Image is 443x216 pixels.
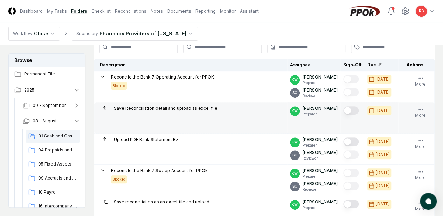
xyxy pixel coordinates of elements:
span: Permanent File [24,71,80,77]
button: More [414,105,427,120]
button: More [414,168,427,182]
a: 05 Fixed Assets [26,158,80,171]
div: [DATE] [376,89,390,95]
span: KW [292,140,298,145]
p: [PERSON_NAME] [303,199,338,205]
a: Reconciliations [115,8,146,14]
p: Reconcile the Bank 7 Operating Account for PPOK [111,74,214,80]
span: SC [292,184,297,189]
button: RG [415,5,428,18]
div: Actions [401,62,429,68]
p: Upload PDF Bank Statement B7 [114,136,179,143]
p: [PERSON_NAME] [303,105,338,112]
p: Save reconciliation as an excel file and upload [114,199,209,205]
p: [PERSON_NAME] [303,74,338,80]
span: KW [292,108,298,114]
div: Subsidiary [76,31,98,37]
button: Mark complete [343,137,359,146]
div: [DATE] [376,107,390,114]
a: 16 Intercompany Transactions [26,200,80,213]
p: Preparer [303,174,338,179]
p: Preparer [303,205,338,210]
th: Sign-Off [340,59,365,71]
p: Preparer [303,80,338,86]
span: 16 Intercompany Transactions [38,203,77,209]
button: Mark complete [343,200,359,208]
p: Preparer [303,112,338,117]
a: 04 Prepaids and Other Current Assets [26,144,80,157]
th: Description [94,59,287,71]
button: Mark complete [343,106,359,115]
button: Mark complete [343,169,359,177]
p: Save Reconciliation detail and upload as excel file [114,105,217,112]
a: 01 Cash and Cash Equipvalents [26,130,80,143]
a: Checklist [91,8,111,14]
p: Reconcile the Bank 7 Sweep Account for PPOk [111,168,208,174]
span: 09 Accruals and Other Current Liabilities [38,175,77,181]
button: 2025 [9,82,86,98]
a: Assistant [240,8,259,14]
div: [DATE] [376,183,390,189]
span: 09 - September [33,102,66,109]
a: Permanent File [9,67,86,82]
div: [DATE] [376,170,390,176]
span: 2025 [24,87,34,93]
button: 08 - August [17,113,86,129]
button: More [414,136,427,151]
div: [DATE] [376,76,390,82]
a: Monitor [220,8,236,14]
a: Reporting [195,8,216,14]
span: 04 Prepaids and Other Current Assets [38,147,77,153]
p: [PERSON_NAME] [303,136,338,143]
p: [PERSON_NAME] [303,168,338,174]
p: Reviewer [303,156,338,161]
p: [PERSON_NAME] [303,87,338,93]
a: Folders [71,8,87,14]
span: KW [292,202,298,207]
h3: Browse [9,54,85,67]
p: [PERSON_NAME] [303,181,338,187]
div: Workflow [13,31,33,37]
img: PPOk logo [348,6,381,17]
div: [DATE] [376,201,390,207]
div: Blocked [111,82,127,90]
span: 10 Payroll [38,189,77,195]
span: 08 - August [33,118,57,124]
button: More [414,199,427,214]
span: 05 Fixed Assets [38,161,77,167]
p: Reviewer [303,93,338,99]
span: SC [292,90,297,95]
p: [PERSON_NAME] [303,149,338,156]
span: RG [419,8,424,14]
button: atlas-launcher [420,193,437,210]
button: Mark complete [343,150,359,159]
button: More [414,74,427,89]
img: Logo [8,7,16,15]
span: KW [292,77,298,82]
a: My Tasks [47,8,67,14]
a: 09 Accruals and Other Current Liabilities [26,172,80,185]
p: Reviewer [303,187,338,192]
button: 09 - September [17,98,86,113]
a: Documents [167,8,191,14]
div: [DATE] [376,139,390,145]
div: [DATE] [376,151,390,158]
div: Blocked [111,175,127,183]
div: Due [367,62,395,68]
button: Mark complete [343,182,359,190]
a: Dashboard [20,8,43,14]
span: SC [292,153,297,158]
nav: breadcrumb [8,27,198,41]
button: Mark complete [343,75,359,83]
button: Mark complete [343,88,359,96]
p: Preparer [303,143,338,148]
a: Notes [151,8,163,14]
a: 10 Payroll [26,186,80,199]
span: KW [292,171,298,176]
span: 01 Cash and Cash Equipvalents [38,133,77,139]
th: Assignee [287,59,340,71]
